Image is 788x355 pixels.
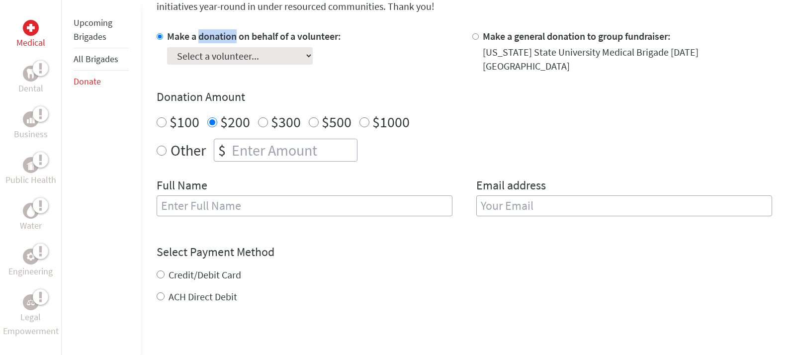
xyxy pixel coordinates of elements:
p: Dental [18,82,43,95]
a: Upcoming Brigades [74,17,112,42]
li: All Brigades [74,48,129,71]
img: Public Health [27,160,35,170]
p: Medical [16,36,45,50]
li: Donate [74,71,129,92]
a: DentalDental [18,66,43,95]
input: Enter Amount [230,139,357,161]
label: $500 [322,112,351,131]
a: All Brigades [74,53,118,65]
div: Dental [23,66,39,82]
div: Engineering [23,249,39,265]
label: Credit/Debit Card [169,268,241,281]
div: $ [214,139,230,161]
label: $1000 [372,112,410,131]
img: Engineering [27,253,35,261]
div: Legal Empowerment [23,294,39,310]
li: Upcoming Brigades [74,12,129,48]
label: $300 [271,112,301,131]
label: Full Name [157,177,207,195]
a: Legal EmpowermentLegal Empowerment [2,294,59,338]
img: Dental [27,69,35,78]
label: Email address [476,177,546,195]
a: Donate [74,76,101,87]
a: MedicalMedical [16,20,45,50]
a: WaterWater [20,203,42,233]
label: $100 [170,112,199,131]
h4: Select Payment Method [157,244,772,260]
input: Your Email [476,195,772,216]
div: Water [23,203,39,219]
label: Make a donation on behalf of a volunteer: [167,30,341,42]
div: [US_STATE] State University Medical Brigade [DATE] [GEOGRAPHIC_DATA] [483,45,772,73]
label: Make a general donation to group fundraiser: [483,30,671,42]
img: Water [27,205,35,216]
img: Business [27,115,35,123]
img: Legal Empowerment [27,299,35,305]
h4: Donation Amount [157,89,772,105]
label: ACH Direct Debit [169,290,237,303]
p: Legal Empowerment [2,310,59,338]
input: Enter Full Name [157,195,452,216]
a: Public HealthPublic Health [5,157,56,187]
a: EngineeringEngineering [8,249,53,278]
p: Water [20,219,42,233]
p: Engineering [8,265,53,278]
p: Public Health [5,173,56,187]
div: Business [23,111,39,127]
label: $200 [220,112,250,131]
div: Public Health [23,157,39,173]
img: Medical [27,24,35,32]
label: Other [171,139,206,162]
p: Business [14,127,48,141]
a: BusinessBusiness [14,111,48,141]
div: Medical [23,20,39,36]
